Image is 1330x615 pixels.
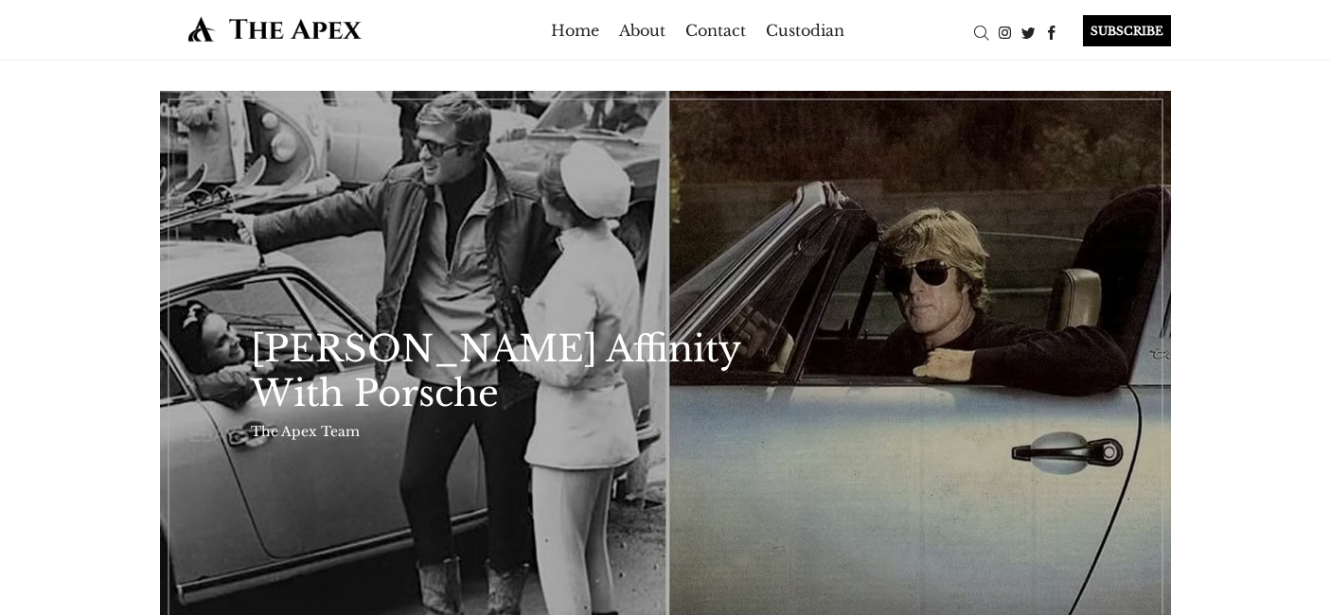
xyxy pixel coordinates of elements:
a: Custodian [766,15,844,45]
a: Instagram [993,22,1017,41]
a: Home [551,15,599,45]
a: Twitter [1017,22,1040,41]
div: SUBSCRIBE [1083,15,1171,46]
a: [PERSON_NAME] Affinity With Porsche [251,326,756,415]
img: The Apex by Custodian [160,15,390,43]
a: About [619,15,665,45]
a: The Apex Team [251,423,360,440]
a: Facebook [1040,22,1064,41]
a: Contact [685,15,746,45]
a: SUBSCRIBE [1064,15,1171,46]
a: Search [969,22,993,41]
